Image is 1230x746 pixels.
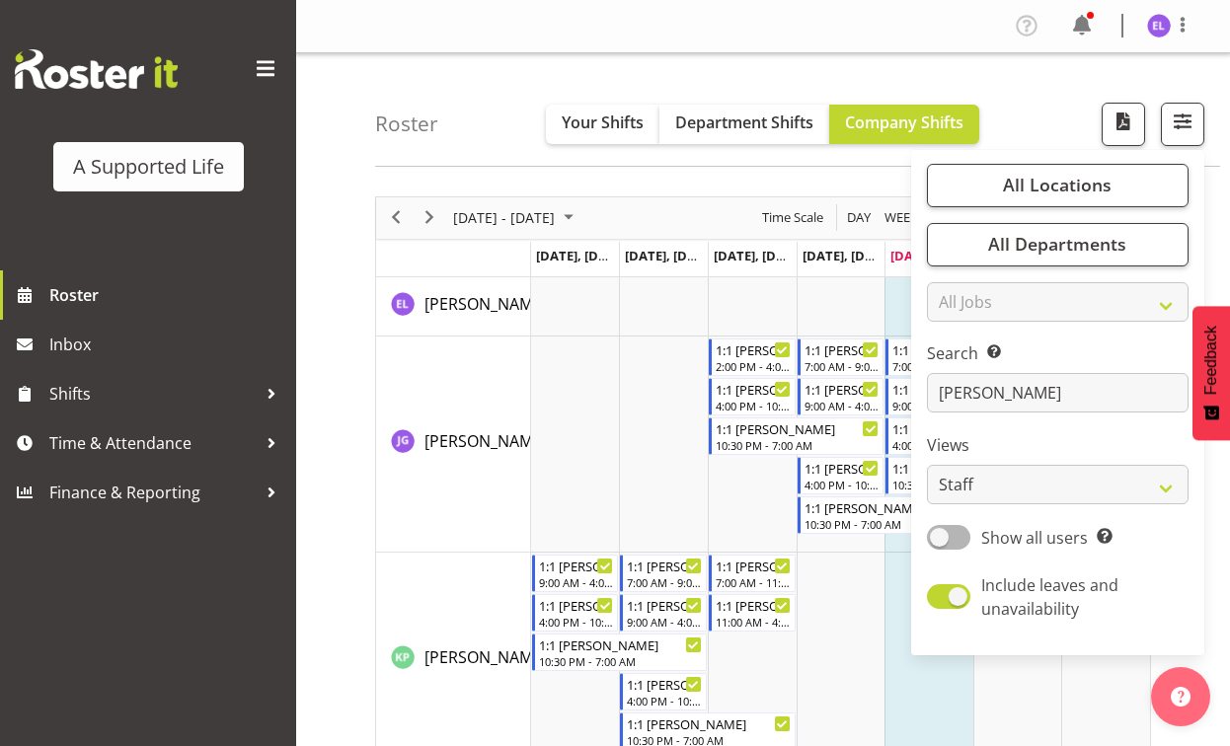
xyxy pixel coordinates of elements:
div: 10:30 PM - 7:00 AM [539,653,702,669]
div: 1:1 [PERSON_NAME] [539,595,614,615]
span: Inbox [49,330,286,359]
span: Time Scale [760,205,825,230]
div: Jackie Green"s event - 1:1 Miranda Begin From Thursday, September 18, 2025 at 4:00:00 PM GMT+12:0... [798,457,884,494]
div: Jackie Green"s event - 1:1 Miranda Begin From Friday, September 19, 2025 at 7:00:00 AM GMT+12:00 ... [885,338,972,376]
div: 1:1 [PERSON_NAME] [627,713,790,733]
button: Your Shifts [546,105,659,144]
span: [DATE], [DATE] [714,247,804,264]
div: 1:1 [PERSON_NAME] [627,556,702,575]
button: Filter Shifts [1161,103,1204,146]
div: Jackie Green"s event - 1:1 Miranda Begin From Friday, September 19, 2025 at 9:00:00 AM GMT+12:00 ... [885,378,972,415]
span: Your Shifts [562,112,644,133]
div: previous period [379,197,413,239]
span: Feedback [1202,326,1220,395]
div: A Supported Life [73,152,224,182]
div: Jackie Green"s event - 1:1 Miranda Begin From Thursday, September 18, 2025 at 10:30:00 PM GMT+12:... [798,496,972,534]
div: 1:1 [PERSON_NAME] [627,674,702,694]
input: Search [927,373,1189,412]
span: Department Shifts [675,112,813,133]
div: 1:1 [PERSON_NAME] [716,379,791,399]
button: Time Scale [759,205,827,230]
div: Jackie Green"s event - 1:1 Miranda Begin From Thursday, September 18, 2025 at 9:00:00 AM GMT+12:0... [798,378,884,415]
button: Company Shifts [829,105,979,144]
span: Company Shifts [845,112,963,133]
div: 2:00 PM - 4:00 PM [716,358,791,374]
div: Karen Powell"s event - 1:1 Miranda Begin From Tuesday, September 16, 2025 at 4:00:00 PM GMT+12:00... [620,673,707,710]
div: Jackie Green"s event - 1:1 Miranda Begin From Friday, September 19, 2025 at 10:30:00 PM GMT+12:00... [885,457,1060,494]
div: Jackie Green"s event - 1:1 Miranda Begin From Thursday, September 18, 2025 at 7:00:00 AM GMT+12:0... [798,338,884,376]
span: [DATE], [DATE] [803,247,892,264]
img: help-xxl-2.png [1171,687,1191,707]
span: All Departments [988,232,1126,256]
div: 4:00 PM - 10:30 PM [892,437,967,453]
span: Time & Attendance [49,428,257,458]
div: Karen Powell"s event - 1:1 Miranda Begin From Tuesday, September 16, 2025 at 7:00:00 AM GMT+12:00... [620,555,707,592]
div: 1:1 [PERSON_NAME] [627,595,702,615]
span: [DATE], [DATE] [536,247,626,264]
div: 7:00 AM - 9:00 AM [805,358,880,374]
div: 1:1 [PERSON_NAME] [716,418,879,438]
span: [DATE], [DATE] [890,247,980,264]
span: Roster [49,280,286,310]
div: 1:1 [PERSON_NAME] [716,556,791,575]
div: 4:00 PM - 10:30 PM [716,398,791,413]
div: 10:30 PM - 7:00 AM [805,516,967,532]
div: 1:1 [PERSON_NAME] [892,458,1055,478]
button: Timeline Week [882,205,922,230]
td: Elise Loh resource [376,277,531,336]
span: Shifts [49,379,257,409]
button: September 2025 [450,205,582,230]
div: 7:00 AM - 11:00 AM [716,574,791,590]
span: Include leaves and unavailability [981,574,1118,620]
div: Jackie Green"s event - 1:1 Miranda Begin From Wednesday, September 17, 2025 at 4:00:00 PM GMT+12:... [709,378,796,415]
div: September 15 - 21, 2025 [446,197,585,239]
button: All Locations [927,164,1189,207]
div: Jackie Green"s event - 1:1 Miranda Begin From Wednesday, September 17, 2025 at 2:00:00 PM GMT+12:... [709,338,796,376]
div: 4:00 PM - 10:30 PM [627,693,702,709]
div: Karen Powell"s event - 1:1 Miranda Begin From Monday, September 15, 2025 at 10:30:00 PM GMT+12:00... [532,634,707,671]
button: Previous [383,205,410,230]
div: 1:1 [PERSON_NAME] [892,379,967,399]
img: Rosterit website logo [15,49,178,89]
div: 1:1 [PERSON_NAME] [539,556,614,575]
div: Karen Powell"s event - 1:1 Miranda Begin From Monday, September 15, 2025 at 9:00:00 AM GMT+12:00 ... [532,555,619,592]
div: 9:00 AM - 4:00 PM [805,398,880,413]
div: Jackie Green"s event - 1:1 Miranda Begin From Friday, September 19, 2025 at 4:00:00 PM GMT+12:00 ... [885,417,972,455]
div: 1:1 [PERSON_NAME] [805,497,967,517]
div: 1:1 [PERSON_NAME] [716,595,791,615]
span: All Locations [1003,173,1112,196]
div: Karen Powell"s event - 1:1 Miranda Begin From Wednesday, September 17, 2025 at 7:00:00 AM GMT+12:... [709,555,796,592]
button: Download a PDF of the roster according to the set date range. [1102,103,1145,146]
div: 1:1 [PERSON_NAME] [539,634,702,654]
button: Feedback - Show survey [1192,306,1230,440]
span: Week [883,205,920,230]
a: [PERSON_NAME] [424,292,547,316]
button: Timeline Day [844,205,875,230]
h4: Roster [375,112,438,135]
div: 1:1 [PERSON_NAME] [805,379,880,399]
span: [PERSON_NAME] [424,293,547,315]
div: 1:1 [PERSON_NAME] [892,339,967,359]
a: [PERSON_NAME] [424,429,547,453]
div: 7:00 AM - 9:00 AM [892,358,967,374]
div: Jackie Green"s event - 1:1 Miranda Begin From Wednesday, September 17, 2025 at 10:30:00 PM GMT+12... [709,417,884,455]
button: Department Shifts [659,105,829,144]
div: Karen Powell"s event - 1:1 Miranda Begin From Monday, September 15, 2025 at 4:00:00 PM GMT+12:00 ... [532,594,619,632]
a: [PERSON_NAME] [424,645,547,669]
span: Day [845,205,873,230]
button: Next [417,205,443,230]
span: [DATE], [DATE] [625,247,715,264]
span: [DATE] - [DATE] [451,205,557,230]
div: 1:1 [PERSON_NAME] [716,339,791,359]
div: 9:00 AM - 4:00 PM [627,614,702,630]
span: [PERSON_NAME] [424,430,547,452]
span: Finance & Reporting [49,478,257,507]
div: 11:00 AM - 4:30 PM [716,614,791,630]
div: 1:1 [PERSON_NAME] [805,458,880,478]
div: 7:00 AM - 9:00 AM [627,574,702,590]
div: 10:30 PM - 7:00 AM [892,477,1055,492]
div: 9:00 AM - 4:00 PM [892,398,967,413]
div: 4:00 PM - 10:30 PM [539,614,614,630]
div: next period [413,197,446,239]
div: 9:00 AM - 4:00 PM [539,574,614,590]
